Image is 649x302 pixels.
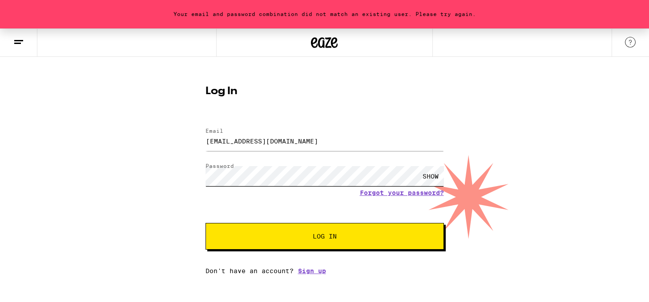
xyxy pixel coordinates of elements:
span: Log In [313,233,337,239]
label: Email [206,128,223,134]
button: Log In [206,223,444,250]
h1: Log In [206,86,444,97]
span: Hi. Need any help? [5,6,64,13]
input: Email [206,131,444,151]
div: Don't have an account? [206,267,444,274]
a: Forgot your password? [360,189,444,196]
label: Password [206,163,234,169]
div: SHOW [417,166,444,186]
a: Sign up [298,267,326,274]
